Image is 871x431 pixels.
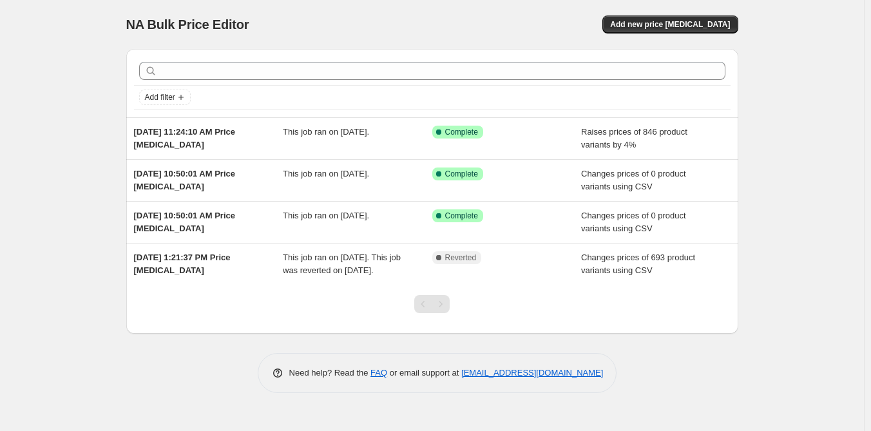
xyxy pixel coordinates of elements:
span: Changes prices of 0 product variants using CSV [581,211,686,233]
span: [DATE] 11:24:10 AM Price [MEDICAL_DATA] [134,127,236,149]
a: FAQ [370,368,387,378]
span: Changes prices of 693 product variants using CSV [581,253,695,275]
span: [DATE] 10:50:01 AM Price [MEDICAL_DATA] [134,211,236,233]
span: [DATE] 10:50:01 AM Price [MEDICAL_DATA] [134,169,236,191]
span: Complete [445,127,478,137]
span: This job ran on [DATE]. This job was reverted on [DATE]. [283,253,401,275]
a: [EMAIL_ADDRESS][DOMAIN_NAME] [461,368,603,378]
span: NA Bulk Price Editor [126,17,249,32]
span: This job ran on [DATE]. [283,211,369,220]
span: [DATE] 1:21:37 PM Price [MEDICAL_DATA] [134,253,231,275]
span: Changes prices of 0 product variants using CSV [581,169,686,191]
span: Reverted [445,253,477,263]
span: Complete [445,211,478,221]
nav: Pagination [414,295,450,313]
span: Complete [445,169,478,179]
button: Add filter [139,90,191,105]
span: Raises prices of 846 product variants by 4% [581,127,687,149]
button: Add new price [MEDICAL_DATA] [602,15,738,34]
span: This job ran on [DATE]. [283,169,369,178]
span: This job ran on [DATE]. [283,127,369,137]
span: Add filter [145,92,175,102]
span: or email support at [387,368,461,378]
span: Add new price [MEDICAL_DATA] [610,19,730,30]
span: Need help? Read the [289,368,371,378]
